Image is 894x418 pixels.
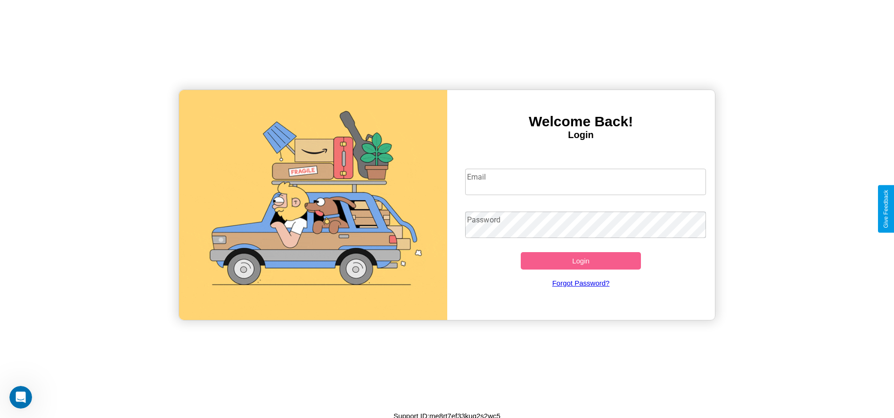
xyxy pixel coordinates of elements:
[883,190,889,228] div: Give Feedback
[447,114,715,130] h3: Welcome Back!
[460,270,701,296] a: Forgot Password?
[521,252,641,270] button: Login
[9,386,32,409] iframe: Intercom live chat
[179,90,447,320] img: gif
[447,130,715,140] h4: Login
